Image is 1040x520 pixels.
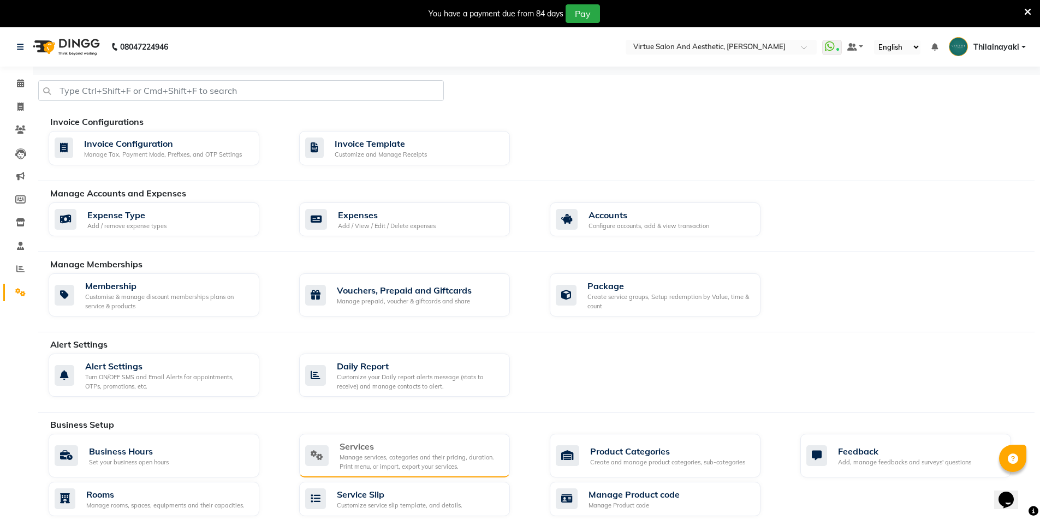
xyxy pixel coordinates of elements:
[299,482,533,516] a: Service SlipCustomize service slip template, and details.
[85,279,251,292] div: Membership
[85,360,251,373] div: Alert Settings
[994,476,1029,509] iframe: chat widget
[49,482,283,516] a: RoomsManage rooms, spaces, equipments and their capacities.
[49,131,283,165] a: Invoice ConfigurationManage Tax, Payment Mode, Prefixes, and OTP Settings
[340,440,501,453] div: Services
[85,373,251,391] div: Turn ON/OFF SMS and Email Alerts for appointments, OTPs, promotions, etc.
[550,434,784,477] a: Product CategoriesCreate and manage product categories, sub-categories
[89,445,169,458] div: Business Hours
[299,434,533,477] a: ServicesManage services, categories and their pricing, duration. Print menu, or import, export yo...
[337,501,462,510] div: Customize service slip template, and details.
[973,41,1019,53] span: Thilainayaki
[589,222,709,231] div: Configure accounts, add & view transaction
[299,273,533,316] a: Vouchers, Prepaid and GiftcardsManage prepaid, voucher & giftcards and share
[86,501,245,510] div: Manage rooms, spaces, equipments and their capacities.
[340,453,501,471] div: Manage services, categories and their pricing, duration. Print menu, or import, export your servi...
[589,488,680,501] div: Manage Product code
[338,208,436,222] div: Expenses
[86,488,245,501] div: Rooms
[590,445,745,458] div: Product Categories
[800,434,1035,477] a: FeedbackAdd, manage feedbacks and surveys' questions
[38,80,444,101] input: Type Ctrl+Shift+F or Cmd+Shift+F to search
[550,482,784,516] a: Manage Product codeManage Product code
[337,373,501,391] div: Customize your Daily report alerts message (stats to receive) and manage contacts to alert.
[337,284,472,297] div: Vouchers, Prepaid and Giftcards
[949,37,968,56] img: Thilainayaki
[338,222,436,231] div: Add / View / Edit / Delete expenses
[335,150,427,159] div: Customize and Manage Receipts
[299,131,533,165] a: Invoice TemplateCustomize and Manage Receipts
[589,208,709,222] div: Accounts
[49,434,283,477] a: Business HoursSet your business open hours
[89,458,169,467] div: Set your business open hours
[87,222,167,231] div: Add / remove expense types
[335,137,427,150] div: Invoice Template
[550,202,784,237] a: AccountsConfigure accounts, add & view transaction
[550,273,784,316] a: PackageCreate service groups, Setup redemption by Value, time & count
[299,202,533,237] a: ExpensesAdd / View / Edit / Delete expenses
[84,150,242,159] div: Manage Tax, Payment Mode, Prefixes, and OTP Settings
[838,445,971,458] div: Feedback
[566,4,600,23] button: Pay
[120,32,168,62] b: 08047224946
[429,8,563,20] div: You have a payment due from 84 days
[85,292,251,310] div: Customise & manage discount memberships plans on service & products
[838,458,971,467] div: Add, manage feedbacks and surveys' questions
[49,354,283,397] a: Alert SettingsTurn ON/OFF SMS and Email Alerts for appointments, OTPs, promotions, etc.
[299,354,533,397] a: Daily ReportCustomize your Daily report alerts message (stats to receive) and manage contacts to ...
[337,297,472,306] div: Manage prepaid, voucher & giftcards and share
[337,360,501,373] div: Daily Report
[337,488,462,501] div: Service Slip
[587,279,752,292] div: Package
[49,202,283,237] a: Expense TypeAdd / remove expense types
[587,292,752,310] div: Create service groups, Setup redemption by Value, time & count
[87,208,167,222] div: Expense Type
[28,32,103,62] img: logo
[590,458,745,467] div: Create and manage product categories, sub-categories
[84,137,242,150] div: Invoice Configuration
[49,273,283,316] a: MembershipCustomise & manage discount memberships plans on service & products
[589,501,680,510] div: Manage Product code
